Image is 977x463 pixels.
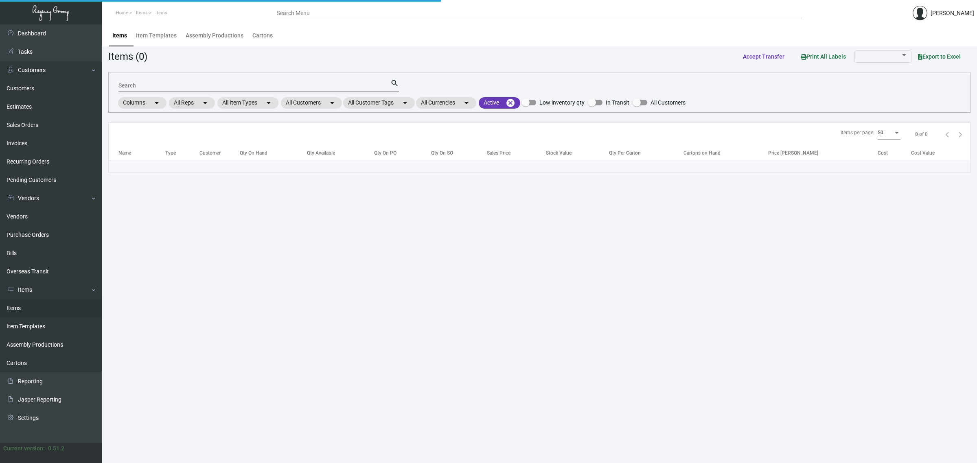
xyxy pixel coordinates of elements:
div: Qty On Hand [240,149,307,157]
div: Current version: [3,444,45,453]
div: Price [PERSON_NAME] [768,149,878,157]
span: Items [136,10,148,15]
span: Print All Labels [801,53,846,60]
div: Qty On SO [431,149,487,157]
div: Sales Price [487,149,510,157]
div: Price [PERSON_NAME] [768,149,818,157]
th: Customer [199,146,240,160]
div: Assembly Productions [186,31,243,40]
div: Cartons [252,31,273,40]
span: In Transit [606,98,629,107]
span: 50 [878,130,883,135]
mat-icon: arrow_drop_down [327,98,337,108]
span: Items [156,10,167,15]
mat-icon: arrow_drop_down [462,98,471,108]
div: Qty On PO [374,149,431,157]
span: All Customers [651,98,686,107]
mat-chip: All Customers [281,97,342,109]
mat-chip: Columns [118,97,166,109]
div: 0.51.2 [48,444,64,453]
img: admin@bootstrapmaster.com [913,6,927,20]
div: Cartons on Hand [683,149,721,157]
button: Print All Labels [794,49,852,64]
span: Export to Excel [918,53,961,60]
span: Home [116,10,128,15]
div: Stock Value [546,149,572,157]
mat-icon: arrow_drop_down [152,98,162,108]
mat-chip: All Reps [169,97,215,109]
div: 0 of 0 [915,131,928,138]
div: Type [165,149,176,157]
div: Name [118,149,131,157]
span: Low inventory qty [539,98,585,107]
div: Cartons on Hand [683,149,768,157]
div: Qty Per Carton [609,149,683,157]
mat-chip: All Item Types [217,97,278,109]
div: Qty On PO [374,149,396,157]
button: Accept Transfer [736,49,791,64]
button: Previous page [941,128,954,141]
div: Qty On Hand [240,149,267,157]
div: Item Templates [136,31,177,40]
div: Name [118,149,165,157]
div: Stock Value [546,149,609,157]
mat-icon: arrow_drop_down [200,98,210,108]
div: Type [165,149,199,157]
div: [PERSON_NAME] [931,9,974,17]
button: Next page [954,128,967,141]
div: Items [112,31,127,40]
div: Qty On SO [431,149,453,157]
div: Cost Value [911,149,935,157]
div: Sales Price [487,149,546,157]
mat-icon: search [390,79,399,88]
div: Cost [878,149,911,157]
div: Qty Available [307,149,335,157]
mat-chip: All Currencies [416,97,476,109]
span: Accept Transfer [743,53,784,60]
mat-chip: All Customer Tags [343,97,415,109]
mat-icon: cancel [506,98,515,108]
div: Items (0) [108,49,147,64]
mat-icon: arrow_drop_down [400,98,410,108]
div: Cost Value [911,149,970,157]
div: Items per page: [841,129,874,136]
mat-icon: arrow_drop_down [264,98,274,108]
div: Qty Available [307,149,375,157]
mat-select: Items per page: [878,130,900,136]
button: Export to Excel [911,49,967,64]
mat-chip: Active [479,97,520,109]
div: Cost [878,149,888,157]
div: Qty Per Carton [609,149,641,157]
